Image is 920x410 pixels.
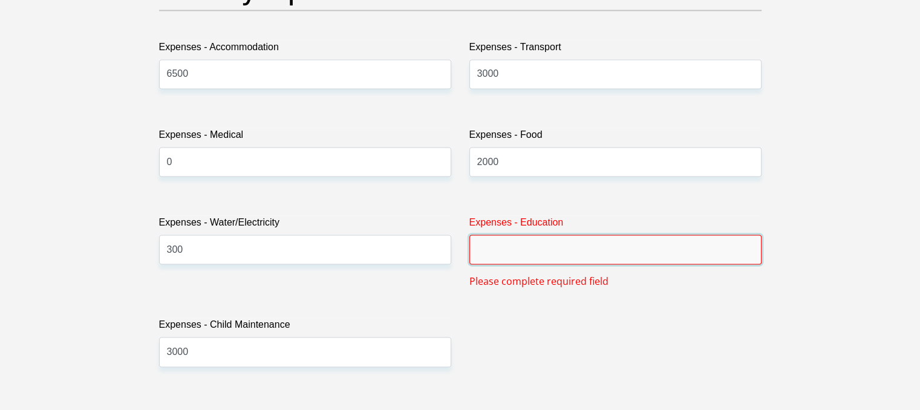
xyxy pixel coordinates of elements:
input: Expenses - Water/Electricity [159,235,451,264]
input: Expenses - Medical [159,147,451,177]
input: Expenses - Education [469,235,762,264]
label: Expenses - Accommodation [159,40,451,59]
input: Expenses - Accommodation [159,59,451,89]
label: Expenses - Water/Electricity [159,215,451,235]
input: Expenses - Transport [469,59,762,89]
input: Expenses - Child Maintenance [159,337,451,366]
label: Expenses - Transport [469,40,762,59]
input: Expenses - Food [469,147,762,177]
label: Expenses - Food [469,128,762,147]
span: Please complete required field [469,274,608,288]
label: Expenses - Medical [159,128,451,147]
label: Expenses - Education [469,215,762,235]
label: Expenses - Child Maintenance [159,317,451,337]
